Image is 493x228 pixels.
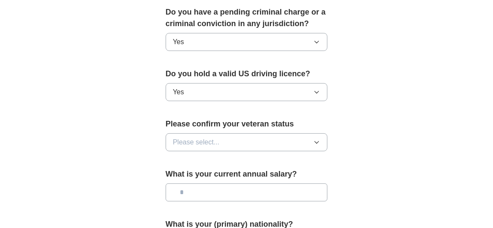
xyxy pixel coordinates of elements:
[166,6,328,30] label: Do you have a pending criminal charge or a criminal conviction in any jurisdiction?
[166,83,328,101] button: Yes
[173,137,220,147] span: Please select...
[173,37,184,47] span: Yes
[166,68,328,80] label: Do you hold a valid US driving licence?
[166,168,328,180] label: What is your current annual salary?
[166,133,328,151] button: Please select...
[166,118,328,130] label: Please confirm your veteran status
[166,33,328,51] button: Yes
[173,87,184,97] span: Yes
